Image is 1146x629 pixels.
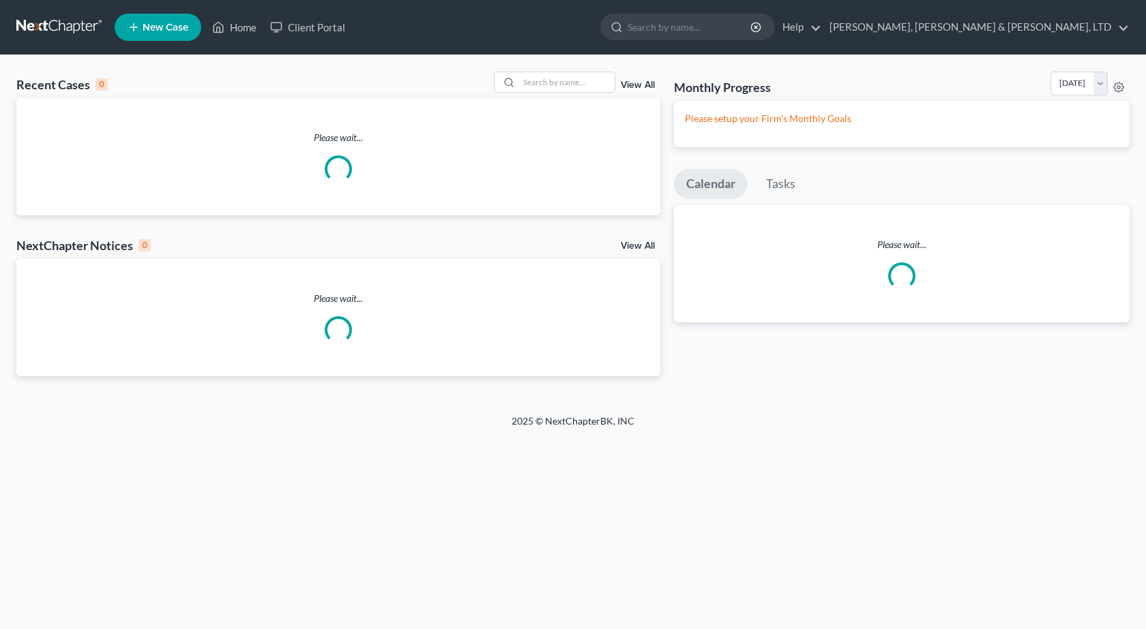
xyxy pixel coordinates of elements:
[674,79,771,95] h3: Monthly Progress
[674,169,748,199] a: Calendar
[685,112,1119,125] p: Please setup your Firm's Monthly Goals
[16,131,660,144] p: Please wait...
[263,15,352,40] a: Client Portal
[674,238,1130,251] p: Please wait...
[519,72,615,92] input: Search by name...
[95,78,108,91] div: 0
[16,292,660,305] p: Please wait...
[138,239,151,251] div: 0
[776,15,821,40] a: Help
[16,76,108,93] div: Recent Cases
[621,241,655,251] a: View All
[823,15,1129,40] a: [PERSON_NAME], [PERSON_NAME] & [PERSON_NAME], LTD
[628,14,752,40] input: Search by name...
[205,15,263,40] a: Home
[143,22,188,33] span: New Case
[754,169,808,199] a: Tasks
[621,80,655,90] a: View All
[16,237,151,254] div: NextChapter Notices
[184,414,962,439] div: 2025 © NextChapterBK, INC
